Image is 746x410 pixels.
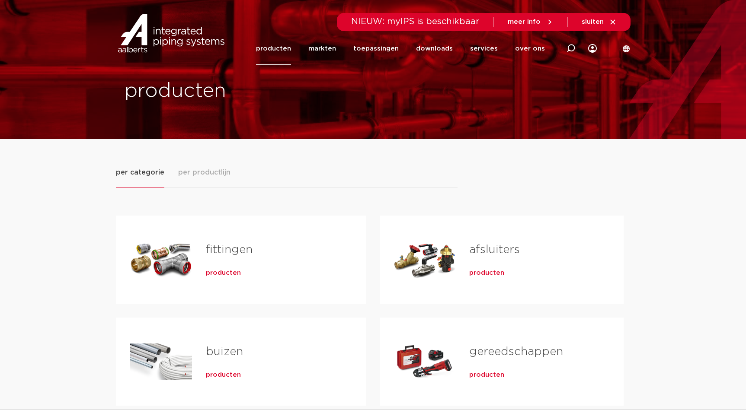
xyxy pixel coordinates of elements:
span: per categorie [116,167,164,178]
span: meer info [508,19,541,25]
a: downloads [416,32,453,65]
nav: Menu [256,32,545,65]
a: fittingen [206,244,253,255]
a: meer info [508,18,554,26]
a: gereedschappen [469,346,563,357]
a: sluiten [582,18,617,26]
a: producten [469,269,504,277]
a: afsluiters [469,244,520,255]
a: producten [256,32,291,65]
a: toepassingen [353,32,399,65]
span: sluiten [582,19,604,25]
a: services [470,32,498,65]
a: producten [206,269,241,277]
a: markten [308,32,336,65]
a: producten [206,371,241,379]
span: per productlijn [178,167,231,178]
a: producten [469,371,504,379]
a: buizen [206,346,243,357]
a: over ons [515,32,545,65]
span: NIEUW: myIPS is beschikbaar [351,17,480,26]
h1: producten [125,77,369,105]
